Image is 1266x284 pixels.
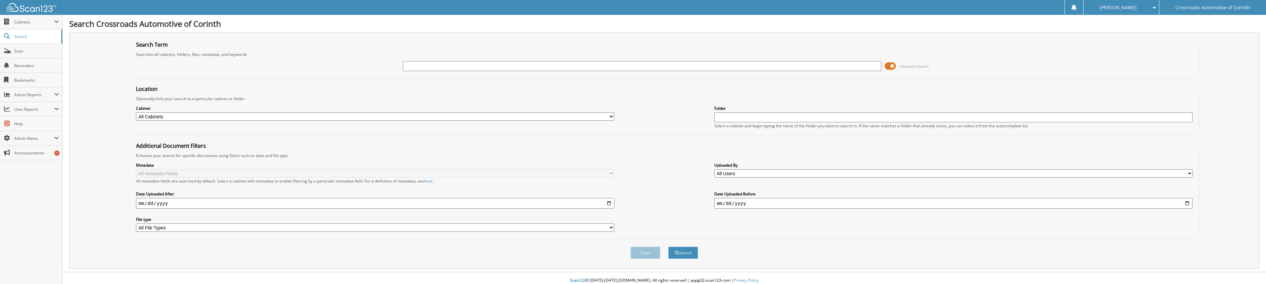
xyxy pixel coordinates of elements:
span: Advanced Search [900,64,929,69]
a: here [424,178,433,184]
span: User Reports [14,106,54,112]
label: Cabinet [136,105,615,111]
span: Help [14,121,59,127]
span: [PERSON_NAME] [1100,6,1137,10]
span: Admin Reports [14,92,54,98]
span: Crossroads Automotive of Corinth [1175,6,1250,10]
span: Reminders [14,63,59,68]
button: Search [668,247,698,259]
input: end [714,198,1193,209]
label: Folder [714,105,1193,111]
span: Cabinets [14,19,54,25]
span: Scan123 [570,277,586,283]
img: scan123-logo-white.svg [7,3,56,12]
label: Metadata [136,162,615,168]
span: Admin Menu [14,136,54,141]
input: start [136,198,615,209]
div: Searches all cabinets, folders, files, metadata, and keywords [133,52,1196,57]
div: Enhance your search for specific documents using filters such as date and file type. [133,153,1196,158]
label: Uploaded By [714,162,1193,168]
iframe: Chat Widget [1233,252,1266,284]
h1: Search Crossroads Automotive of Corinth [69,18,1259,29]
label: Date Uploaded Before [714,191,1193,197]
label: Date Uploaded After [136,191,615,197]
legend: Location [133,85,161,93]
div: All metadata fields are searched by default. Select a cabinet with metadata to enable filtering b... [136,178,615,184]
div: 7 [54,150,60,156]
span: Search [14,34,58,39]
span: Announcements [14,150,59,156]
span: Scan [14,48,59,54]
div: Select a cabinet and begin typing the name of the folder you want to search in. If the name match... [714,123,1193,129]
a: Privacy Policy [734,277,759,283]
legend: Additional Document Filters [133,142,209,149]
label: File type [136,217,615,222]
button: Clear [631,247,660,259]
div: Optionally limit your search to a particular cabinet or folder [133,96,1196,101]
legend: Search Term [133,41,171,48]
span: Bookmarks [14,77,59,83]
